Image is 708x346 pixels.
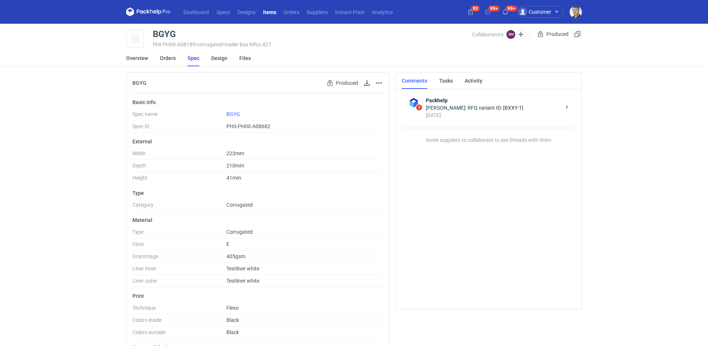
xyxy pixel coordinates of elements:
[132,123,226,133] dt: Spec ID
[132,253,226,263] dt: Grammage
[132,80,146,86] h2: BGYG
[234,7,259,16] a: Designs
[259,7,280,16] a: Items
[132,241,226,250] dt: Flute
[153,41,472,47] div: PHI-PH00-A08185
[132,278,226,287] dt: Liner outer
[226,329,239,335] span: Black
[426,97,561,104] strong: Packhelp
[226,150,244,156] span: 223mm
[226,241,229,247] span: E
[132,217,383,223] p: Material
[226,111,240,117] a: BGYG
[132,317,226,326] dt: Colors inside
[132,99,383,105] p: Basic info
[226,163,244,169] span: 210mm
[472,31,503,37] span: Collaborators
[226,305,239,311] span: Flexo
[426,104,561,112] div: [PERSON_NAME]: RFQ variant ID: [BXXY-1]
[426,112,561,119] div: [DATE]
[180,7,213,16] a: Dashboard
[132,111,226,120] dt: Spec name
[188,50,199,66] a: Spec
[439,73,453,89] a: Tasks
[132,293,383,299] p: Print
[516,30,526,39] button: Edit collaborators
[132,163,226,172] dt: Depth
[226,175,241,181] span: 41mm
[517,6,570,18] button: Customer
[402,128,576,143] p: Invite suppliers to collaborate to see threads with them
[416,104,422,110] span: 1
[132,150,226,160] dt: Width
[303,7,331,16] a: Suppliers
[226,253,245,259] span: 405gsm
[153,30,176,39] div: BGYG
[363,79,371,87] button: Download specification
[132,229,226,238] dt: Type
[465,6,476,18] button: 92
[226,278,259,284] span: Testliner white
[280,7,303,16] a: Orders
[211,50,227,66] a: Design
[226,317,239,323] span: Black
[226,202,253,208] span: Corrugated
[239,50,251,66] a: Files
[132,329,226,339] dt: Colors outside
[506,30,515,39] figcaption: SM
[570,6,582,18] img: Maciej Sikora
[223,41,271,47] span: • mailer box fefco 427
[368,7,397,16] a: Analytics
[132,305,226,314] dt: Technique
[226,266,259,272] span: Testliner white
[326,79,360,87] div: Produced
[518,7,551,16] div: Customer
[132,139,383,144] p: External
[374,79,383,87] button: Actions
[132,266,226,275] dt: Liner inner
[132,175,226,184] dt: Height
[126,7,171,16] svg: Packhelp Pro
[482,6,494,18] button: 99+
[408,97,420,109] img: Packhelp
[132,190,383,196] p: Type
[331,7,368,16] a: Instant Price
[195,41,223,47] span: • corrugated
[536,30,570,39] div: Produced
[132,202,226,211] dt: Category
[160,50,176,66] a: Orders
[499,6,511,18] button: 99+
[226,229,253,235] span: Corrugated
[213,7,234,16] a: Specs
[573,30,582,39] button: Duplicate Item
[402,73,427,89] a: Comments
[226,123,270,129] span: PHS-PH00-A08682
[126,50,148,66] a: Overview
[465,73,482,89] a: Activity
